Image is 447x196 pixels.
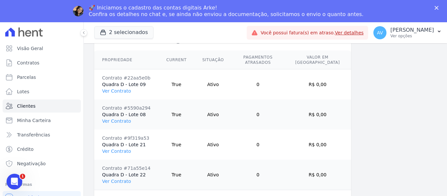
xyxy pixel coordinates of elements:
iframe: Intercom live chat [7,174,22,189]
span: 1 [20,174,25,179]
td: R$ 0,00 [284,130,351,160]
div: Contrato #9f319a53 [102,135,151,141]
th: Valor em [GEOGRAPHIC_DATA] [284,51,351,69]
span: Negativação [17,160,46,167]
a: Ver Contrato [102,88,131,94]
div: Contrato #5590a294 [102,105,151,111]
a: Parcelas [3,71,81,84]
td: 0 [232,99,284,130]
a: Ver detalhes [335,30,364,35]
img: Profile image for Adriane [73,6,83,16]
td: Ativo [194,130,232,160]
td: True [158,130,194,160]
a: Clientes [3,99,81,113]
span: Você possui fatura(s) em atraso. [260,29,364,36]
div: Plataformas [5,181,78,188]
span: AV [377,30,383,35]
a: Ver Contrato [102,118,131,124]
a: Lotes [3,85,81,98]
td: Quadra D - Lote 22 [94,160,158,190]
td: R$ 0,00 [284,99,351,130]
div: Contrato #71a55e14 [102,165,151,171]
span: Transferências [17,132,50,138]
th: Current [158,51,194,69]
td: Quadra D - Lote 09 [94,69,158,100]
p: [PERSON_NAME] [390,27,434,33]
td: 0 [232,160,284,190]
span: Visão Geral [17,45,43,52]
td: Ativo [194,160,232,190]
th: Propriedade [94,51,158,69]
div: Contrato #22aa5e0b [102,75,151,81]
td: True [158,99,194,130]
span: Crédito [17,146,34,152]
a: Visão Geral [3,42,81,55]
button: AV [PERSON_NAME] Ver opções [368,24,447,42]
a: Crédito [3,143,81,156]
span: Parcelas [17,74,36,80]
div: 🚀 Iniciamos o cadastro das contas digitais Arke! Confira os detalhes no chat e, se ainda não envi... [89,5,364,18]
a: Transferências [3,128,81,141]
td: Ativo [194,99,232,130]
a: Contratos [3,56,81,69]
td: 0 [232,130,284,160]
td: True [158,160,194,190]
a: Ver Contrato [102,149,131,154]
th: Pagamentos Atrasados [232,51,284,69]
td: True [158,69,194,100]
td: 0 [232,69,284,100]
th: Situação [194,51,232,69]
td: R$ 0,00 [284,69,351,100]
span: Minha Carteira [17,117,51,124]
div: Fechar [435,6,441,10]
td: R$ 0,00 [284,160,351,190]
p: Ver opções [390,33,434,39]
span: Lotes [17,88,29,95]
button: 2 selecionados [94,26,153,39]
a: Ver Contrato [102,179,131,184]
td: Quadra D - Lote 21 [94,130,158,160]
a: Minha Carteira [3,114,81,127]
span: Contratos [17,60,39,66]
td: Quadra D - Lote 08 [94,99,158,130]
span: Clientes [17,103,35,109]
a: Negativação [3,157,81,170]
td: Ativo [194,69,232,100]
